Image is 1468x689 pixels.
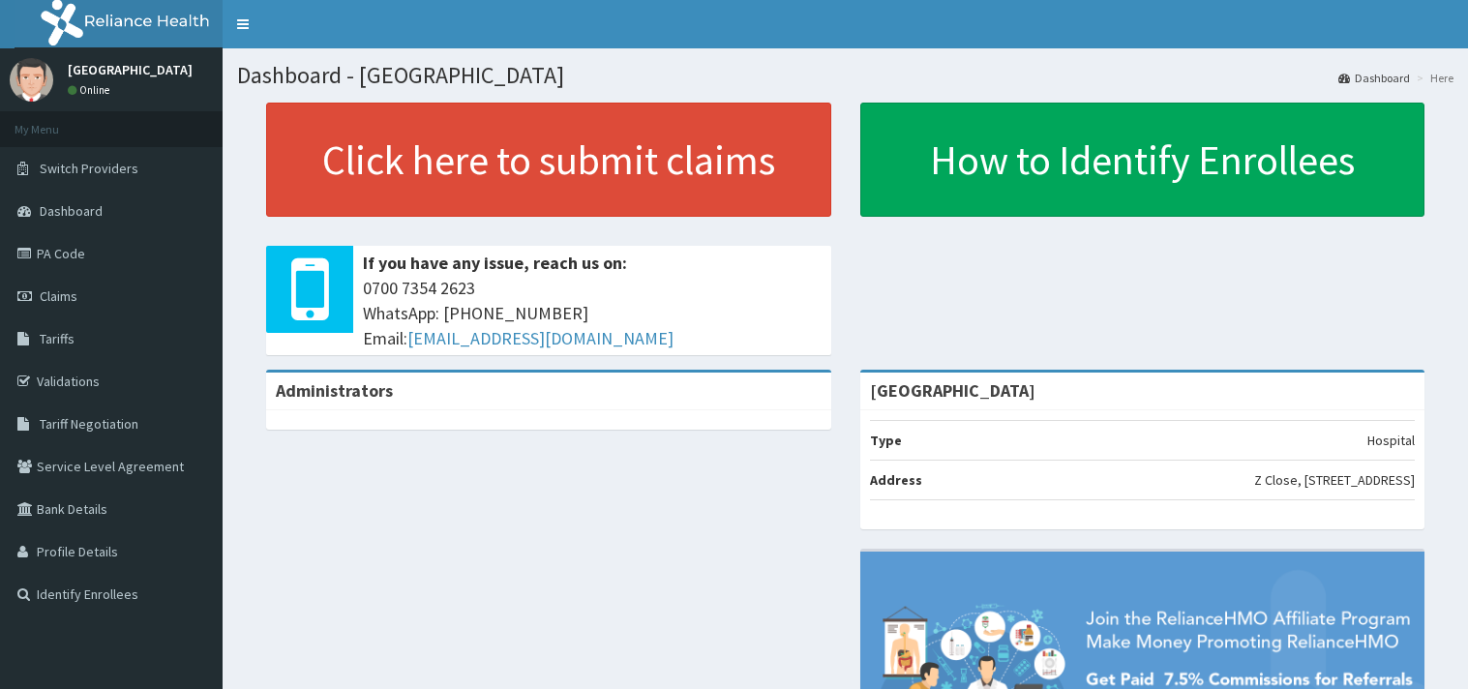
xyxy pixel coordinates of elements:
[363,276,822,350] span: 0700 7354 2623 WhatsApp: [PHONE_NUMBER] Email:
[40,287,77,305] span: Claims
[860,103,1425,217] a: How to Identify Enrollees
[40,160,138,177] span: Switch Providers
[40,330,75,347] span: Tariffs
[40,202,103,220] span: Dashboard
[1412,70,1453,86] li: Here
[870,471,922,489] b: Address
[276,379,393,402] b: Administrators
[68,83,114,97] a: Online
[363,252,627,274] b: If you have any issue, reach us on:
[870,432,902,449] b: Type
[10,58,53,102] img: User Image
[1254,470,1415,490] p: Z Close, [STREET_ADDRESS]
[68,63,193,76] p: [GEOGRAPHIC_DATA]
[1338,70,1410,86] a: Dashboard
[237,63,1453,88] h1: Dashboard - [GEOGRAPHIC_DATA]
[407,327,674,349] a: [EMAIL_ADDRESS][DOMAIN_NAME]
[266,103,831,217] a: Click here to submit claims
[1367,431,1415,450] p: Hospital
[40,415,138,433] span: Tariff Negotiation
[870,379,1035,402] strong: [GEOGRAPHIC_DATA]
